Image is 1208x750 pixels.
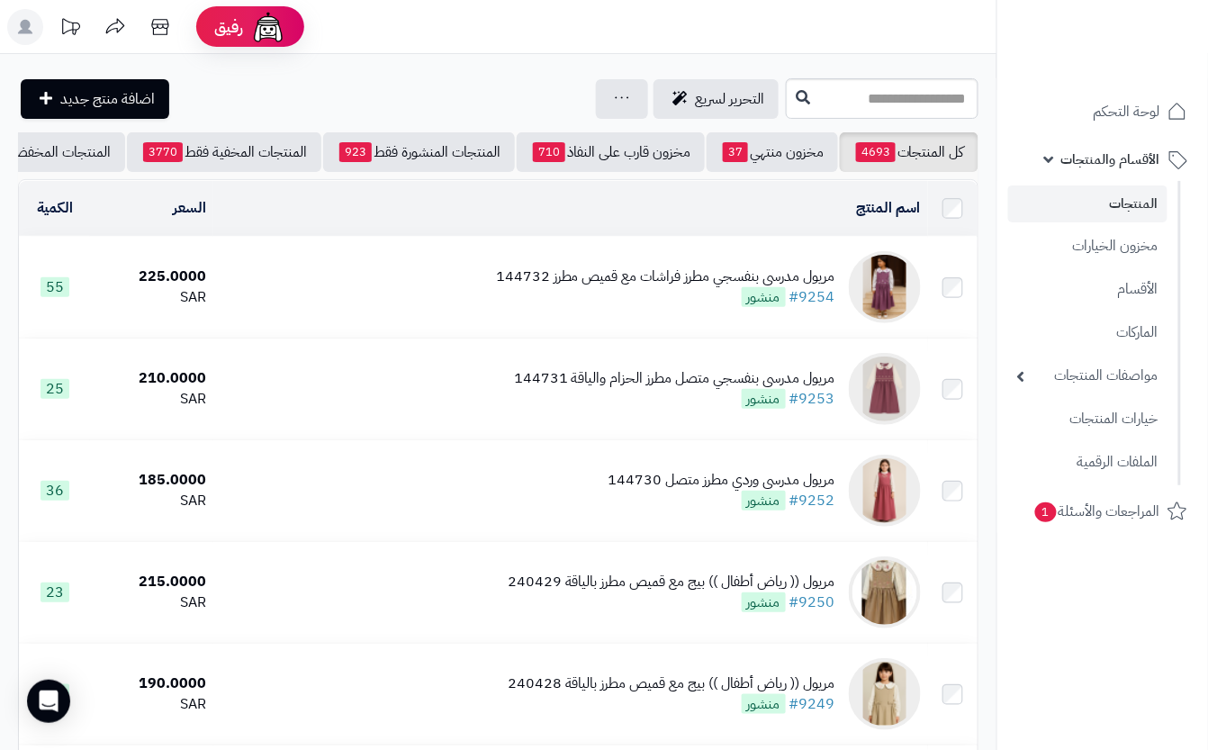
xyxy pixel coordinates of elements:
[37,197,73,219] a: الكمية
[707,132,838,172] a: مخزون منتهي37
[789,592,835,613] a: #9250
[339,142,372,162] span: 923
[41,277,69,297] span: 55
[97,491,206,511] div: SAR
[97,572,206,592] div: 215.0000
[1008,185,1167,222] a: المنتجات
[41,379,69,399] span: 25
[849,658,921,730] img: مريول (( رياض أطفال )) بيج مع قميص مطرز بالياقة 240428
[849,455,921,527] img: مريول مدرسي وردي مطرز متصل 144730
[48,9,93,50] a: تحديثات المنصة
[857,197,921,219] a: اسم المنتج
[789,388,835,410] a: #9253
[97,694,206,715] div: SAR
[1008,227,1167,266] a: مخزون الخيارات
[97,470,206,491] div: 185.0000
[849,251,921,323] img: مريول مدرسي بنفسجي مطرز فراشات مع قميص مطرز 144732
[250,9,286,45] img: ai-face.png
[1008,443,1167,482] a: الملفات الرقمية
[1033,499,1160,524] span: المراجعات والأسئلة
[789,693,835,715] a: #9249
[742,694,786,714] span: منشور
[1008,490,1197,533] a: المراجعات والأسئلة1
[27,680,70,723] div: Open Intercom Messenger
[97,267,206,287] div: 225.0000
[97,389,206,410] div: SAR
[60,88,155,110] span: اضافة منتج جديد
[508,673,835,694] div: مريول (( رياض أطفال )) بيج مع قميص مطرز بالياقة 240428
[97,592,206,613] div: SAR
[21,79,169,119] a: اضافة منتج جديد
[1008,357,1167,395] a: مواصفات المنتجات
[654,79,779,119] a: التحرير لسريع
[849,353,921,425] img: مريول مدرسي بنفسجي متصل مطرز الحزام والياقة 144731
[1008,313,1167,352] a: الماركات
[496,267,835,287] div: مريول مدرسي بنفسجي مطرز فراشات مع قميص مطرز 144732
[41,583,69,602] span: 23
[214,16,243,38] span: رفيق
[1008,90,1197,133] a: لوحة التحكم
[1008,270,1167,309] a: الأقسام
[97,287,206,308] div: SAR
[789,490,835,511] a: #9252
[508,572,835,592] div: مريول (( رياض أطفال )) بيج مع قميص مطرز بالياقة 240429
[173,197,206,219] a: السعر
[723,142,748,162] span: 37
[533,142,565,162] span: 710
[143,142,183,162] span: 3770
[849,556,921,628] img: مريول (( رياض أطفال )) بيج مع قميص مطرز بالياقة 240429
[1086,41,1191,79] img: logo-2.png
[742,592,786,612] span: منشور
[1061,147,1160,172] span: الأقسام والمنتجات
[97,673,206,694] div: 190.0000
[789,286,835,308] a: #9254
[1094,99,1160,124] span: لوحة التحكم
[695,88,764,110] span: التحرير لسريع
[856,142,896,162] span: 4693
[742,287,786,307] span: منشور
[742,389,786,409] span: منشور
[517,132,705,172] a: مخزون قارب على النفاذ710
[127,132,321,172] a: المنتجات المخفية فقط3770
[742,491,786,511] span: منشور
[840,132,978,172] a: كل المنتجات4693
[1035,502,1058,523] span: 1
[323,132,515,172] a: المنتجات المنشورة فقط923
[609,470,835,491] div: مريول مدرسي وردي مطرز متصل 144730
[97,368,206,389] div: 210.0000
[514,368,835,389] div: مريول مدرسي بنفسجي متصل مطرز الحزام والياقة 144731
[1008,400,1167,438] a: خيارات المنتجات
[41,481,69,501] span: 36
